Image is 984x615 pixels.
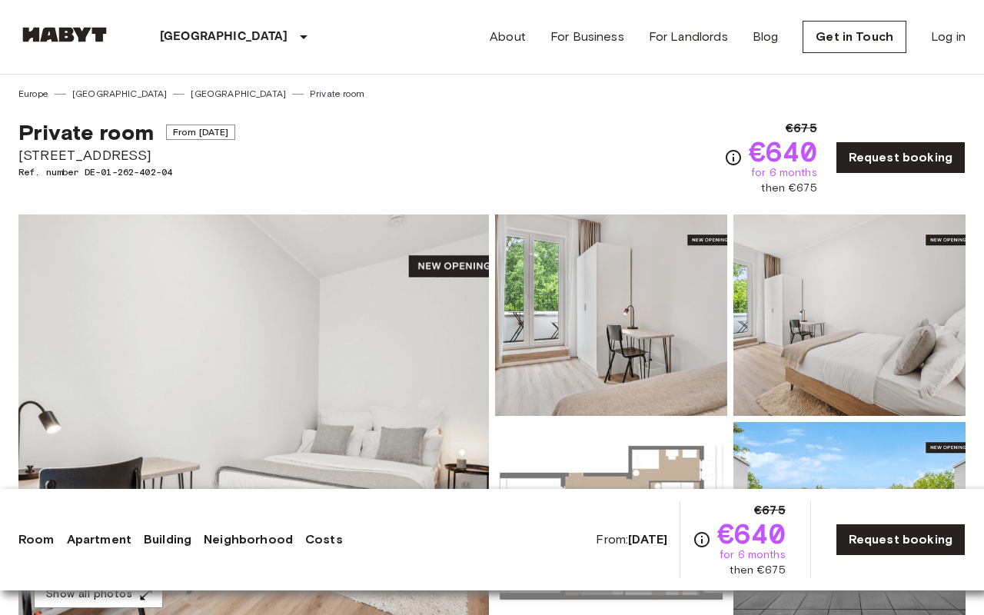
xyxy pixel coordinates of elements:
[18,87,48,101] a: Europe
[72,87,168,101] a: [GEOGRAPHIC_DATA]
[191,87,286,101] a: [GEOGRAPHIC_DATA]
[18,530,55,549] a: Room
[34,580,163,609] button: Show all photos
[730,563,785,578] span: then €675
[751,165,817,181] span: for 6 months
[18,145,235,165] span: [STREET_ADDRESS]
[754,501,786,520] span: €675
[836,524,966,556] a: Request booking
[204,530,293,549] a: Neighborhood
[67,530,131,549] a: Apartment
[550,28,624,46] a: For Business
[18,27,111,42] img: Habyt
[18,165,235,179] span: Ref. number DE-01-262-402-04
[310,87,364,101] a: Private room
[753,28,779,46] a: Blog
[761,181,816,196] span: then €675
[305,530,343,549] a: Costs
[144,530,191,549] a: Building
[733,214,966,416] img: Picture of unit DE-01-262-402-04
[490,28,526,46] a: About
[693,530,711,549] svg: Check cost overview for full price breakdown. Please note that discounts apply to new joiners onl...
[836,141,966,174] a: Request booking
[720,547,786,563] span: for 6 months
[786,119,817,138] span: €675
[724,148,743,167] svg: Check cost overview for full price breakdown. Please note that discounts apply to new joiners onl...
[803,21,906,53] a: Get in Touch
[649,28,728,46] a: For Landlords
[749,138,817,165] span: €640
[18,119,154,145] span: Private room
[166,125,236,140] span: From [DATE]
[628,532,667,547] b: [DATE]
[495,214,727,416] img: Picture of unit DE-01-262-402-04
[596,531,667,548] span: From:
[160,28,288,46] p: [GEOGRAPHIC_DATA]
[717,520,786,547] span: €640
[931,28,966,46] a: Log in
